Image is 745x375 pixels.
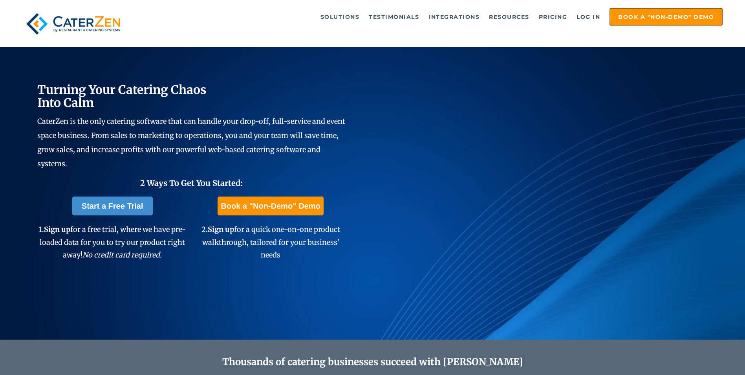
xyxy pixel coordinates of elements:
a: Book a "Non-Demo" Demo [218,197,323,215]
a: Resources [485,9,533,25]
a: Book a "Non-Demo" Demo [610,8,723,26]
a: Integrations [425,9,483,25]
a: Log in [573,9,604,25]
iframe: Help widget launcher [675,344,736,366]
a: Solutions [317,9,364,25]
em: No credit card required. [82,250,162,259]
h2: Thousands of catering businesses succeed with [PERSON_NAME] [75,357,671,368]
div: Navigation Menu [142,8,723,26]
span: 2 Ways To Get You Started: [140,178,243,188]
a: Start a Free Trial [72,197,153,215]
span: Sign up [208,225,234,234]
a: Testimonials [365,9,423,25]
span: CaterZen is the only catering software that can handle your drop-off, full-service and event spac... [37,117,345,168]
span: 2. for a quick one-on-one product walkthrough, tailored for your business' needs [201,225,340,259]
span: 1. for a free trial, where we have pre-loaded data for you to try our product right away! [39,225,186,259]
a: Pricing [535,9,571,25]
span: Sign up [44,225,70,234]
span: Turning Your Catering Chaos Into Calm [37,82,207,110]
img: caterzen [22,8,124,39]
